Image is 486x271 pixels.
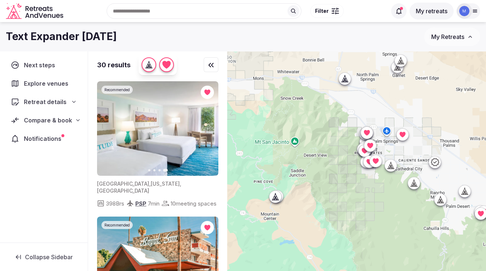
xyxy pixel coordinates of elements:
button: Filter [310,4,344,18]
span: 7 min [148,200,160,207]
button: Go to slide 3 [158,169,161,171]
button: Collapse Sidebar [6,249,82,265]
span: 10 meeting spaces [171,200,217,207]
svg: Retreats and Venues company logo [6,3,65,19]
span: My Retreats [431,33,464,40]
h1: Text Expander [DATE] [6,29,117,44]
span: , [180,181,181,187]
span: , [149,181,151,187]
span: PSP [135,200,146,207]
span: Next steps [24,61,58,69]
button: My retreats [410,3,454,19]
a: Next steps [6,57,82,73]
span: [GEOGRAPHIC_DATA] [97,181,149,187]
span: Retreat details [24,97,67,106]
span: Explore venues [24,79,71,88]
span: Recommended [104,87,130,92]
span: Recommended [104,222,130,228]
div: 30 results [97,60,131,69]
div: Recommended [101,86,133,94]
span: 398 Brs [106,200,124,207]
img: Featured image for venue [97,81,218,176]
img: Marcie Arvelo [459,6,469,16]
span: [US_STATE] [151,181,180,187]
a: Explore venues [6,76,82,91]
a: My retreats [410,7,454,15]
button: Go to slide 2 [153,169,156,171]
button: Go to slide 1 [148,169,150,171]
span: Filter [315,7,329,15]
button: Go to slide 4 [163,169,168,172]
span: [GEOGRAPHIC_DATA] [97,188,149,194]
span: Notifications [24,134,64,143]
div: Recommended [101,221,133,229]
span: Collapse Sidebar [25,253,73,261]
a: Notifications [6,131,82,146]
a: Visit the homepage [6,3,65,19]
span: Compare & book [24,116,72,125]
button: My Retreats [424,28,480,46]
